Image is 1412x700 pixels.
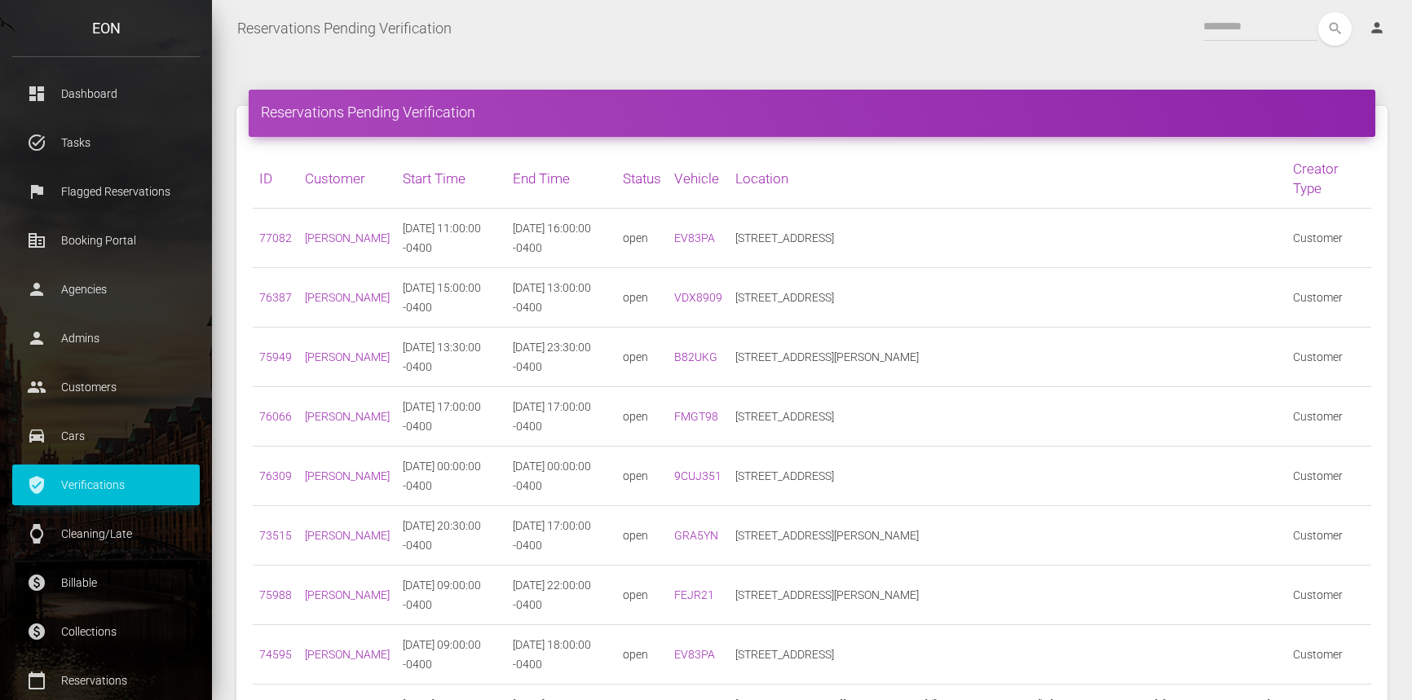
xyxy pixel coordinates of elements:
[729,447,1286,506] td: [STREET_ADDRESS]
[616,209,668,268] td: open
[396,149,506,209] th: Start Time
[259,231,292,244] a: 77082
[24,81,188,106] p: Dashboard
[396,447,506,506] td: [DATE] 00:00:00 -0400
[305,529,390,542] a: [PERSON_NAME]
[24,179,188,204] p: Flagged Reservations
[674,231,715,244] a: EV83PA
[1286,566,1371,625] td: Customer
[674,648,715,661] a: EV83PA
[729,149,1286,209] th: Location
[12,122,200,163] a: task_alt Tasks
[729,387,1286,447] td: [STREET_ADDRESS]
[12,269,200,310] a: person Agencies
[305,648,390,661] a: [PERSON_NAME]
[729,625,1286,685] td: [STREET_ADDRESS]
[396,209,506,268] td: [DATE] 11:00:00 -0400
[396,506,506,566] td: [DATE] 20:30:00 -0400
[506,447,616,506] td: [DATE] 00:00:00 -0400
[1286,328,1371,387] td: Customer
[729,328,1286,387] td: [STREET_ADDRESS][PERSON_NAME]
[506,209,616,268] td: [DATE] 16:00:00 -0400
[24,668,188,693] p: Reservations
[1286,447,1371,506] td: Customer
[1286,268,1371,328] td: Customer
[305,231,390,244] a: [PERSON_NAME]
[237,8,452,49] a: Reservations Pending Verification
[259,469,292,482] a: 76309
[12,220,200,261] a: corporate_fare Booking Portal
[24,375,188,399] p: Customers
[616,328,668,387] td: open
[616,387,668,447] td: open
[674,350,717,363] a: B82UKG
[396,268,506,328] td: [DATE] 15:00:00 -0400
[12,611,200,652] a: paid Collections
[12,367,200,407] a: people Customers
[616,566,668,625] td: open
[305,291,390,304] a: [PERSON_NAME]
[259,648,292,661] a: 74595
[616,268,668,328] td: open
[506,566,616,625] td: [DATE] 22:00:00 -0400
[1357,12,1400,45] a: person
[506,506,616,566] td: [DATE] 17:00:00 -0400
[259,350,292,363] a: 75949
[12,513,200,554] a: watch Cleaning/Late
[259,291,292,304] a: 76387
[616,149,668,209] th: Status
[729,506,1286,566] td: [STREET_ADDRESS][PERSON_NAME]
[12,318,200,359] a: person Admins
[259,410,292,423] a: 76066
[24,570,188,595] p: Billable
[729,566,1286,625] td: [STREET_ADDRESS][PERSON_NAME]
[396,328,506,387] td: [DATE] 13:30:00 -0400
[674,410,718,423] a: FMGT98
[729,209,1286,268] td: [STREET_ADDRESS]
[674,588,714,601] a: FEJR21
[506,328,616,387] td: [DATE] 23:30:00 -0400
[668,149,729,209] th: Vehicle
[24,228,188,253] p: Booking Portal
[24,522,188,546] p: Cleaning/Late
[259,529,292,542] a: 73515
[1286,149,1371,209] th: Creator Type
[12,562,200,603] a: paid Billable
[1286,506,1371,566] td: Customer
[12,73,200,114] a: dashboard Dashboard
[24,424,188,448] p: Cars
[24,277,188,302] p: Agencies
[616,447,668,506] td: open
[12,171,200,212] a: flag Flagged Reservations
[506,268,616,328] td: [DATE] 13:00:00 -0400
[261,102,1363,122] h4: Reservations Pending Verification
[305,410,390,423] a: [PERSON_NAME]
[24,326,188,350] p: Admins
[305,350,390,363] a: [PERSON_NAME]
[616,625,668,685] td: open
[396,566,506,625] td: [DATE] 09:00:00 -0400
[729,268,1286,328] td: [STREET_ADDRESS]
[298,149,396,209] th: Customer
[506,149,616,209] th: End Time
[12,416,200,456] a: drive_eta Cars
[616,506,668,566] td: open
[674,291,722,304] a: VDX8909
[396,625,506,685] td: [DATE] 09:00:00 -0400
[1286,387,1371,447] td: Customer
[1369,20,1385,36] i: person
[1286,625,1371,685] td: Customer
[305,469,390,482] a: [PERSON_NAME]
[1286,209,1371,268] td: Customer
[24,473,188,497] p: Verifications
[12,464,200,505] a: verified_user Verifications
[506,387,616,447] td: [DATE] 17:00:00 -0400
[674,529,718,542] a: GRA5YN
[674,469,721,482] a: 9CUJ351
[253,149,298,209] th: ID
[506,625,616,685] td: [DATE] 18:00:00 -0400
[259,588,292,601] a: 75988
[1318,12,1352,46] button: search
[396,387,506,447] td: [DATE] 17:00:00 -0400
